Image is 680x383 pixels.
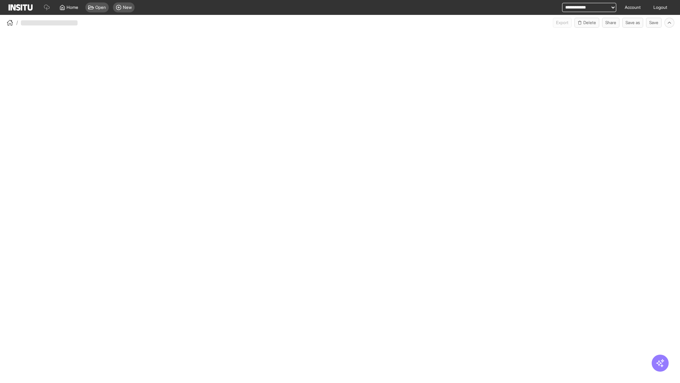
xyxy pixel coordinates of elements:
[602,18,619,28] button: Share
[67,5,78,10] span: Home
[16,19,18,26] span: /
[574,18,599,28] button: Delete
[646,18,662,28] button: Save
[123,5,132,10] span: New
[553,18,572,28] button: Export
[95,5,106,10] span: Open
[553,18,572,28] span: Can currently only export from Insights reports.
[622,18,643,28] button: Save as
[6,18,18,27] button: /
[8,4,33,11] img: Logo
